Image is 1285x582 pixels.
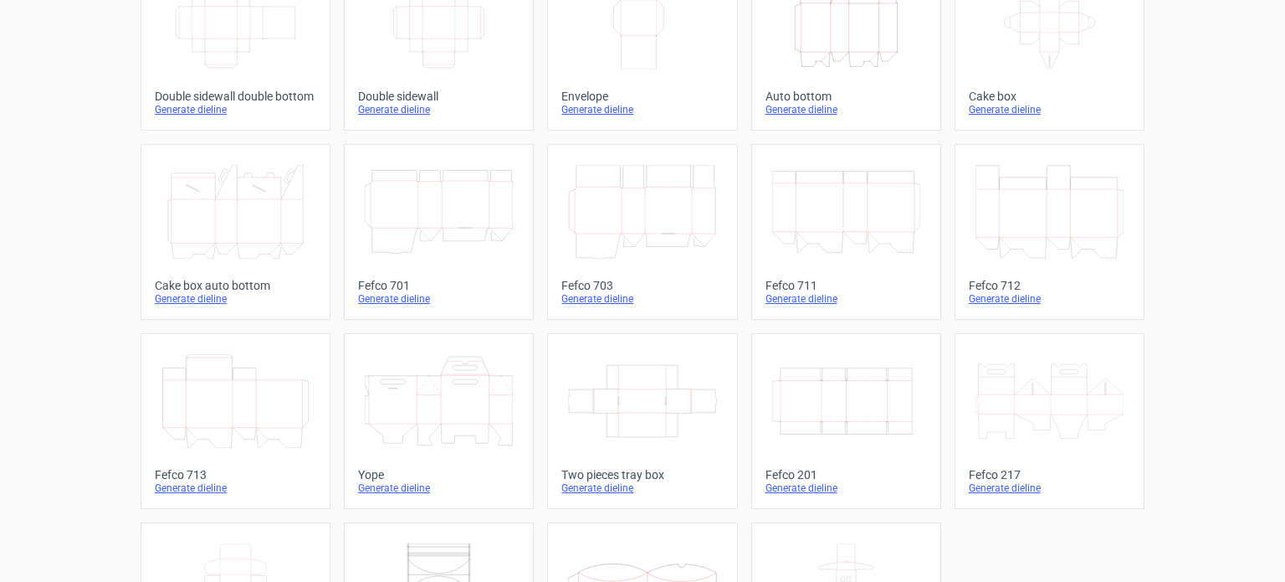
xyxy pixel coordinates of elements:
div: Auto bottom [765,90,927,103]
a: Fefco 713Generate dieline [141,333,330,509]
div: Generate dieline [358,482,520,495]
div: Cake box [969,90,1130,103]
a: Fefco 711Generate dieline [751,144,941,320]
div: Generate dieline [358,292,520,306]
div: Cake box auto bottom [155,279,316,292]
div: Generate dieline [969,292,1130,306]
div: Generate dieline [765,482,927,495]
a: Fefco 712Generate dieline [955,144,1144,320]
div: Generate dieline [765,292,927,306]
div: Fefco 713 [155,468,316,482]
div: Fefco 703 [561,279,723,292]
div: Generate dieline [155,292,316,306]
a: Fefco 701Generate dieline [344,144,534,320]
a: Fefco 703Generate dieline [547,144,737,320]
div: Two pieces tray box [561,468,723,482]
div: Double sidewall [358,90,520,103]
div: Fefco 712 [969,279,1130,292]
div: Generate dieline [765,103,927,116]
div: Envelope [561,90,723,103]
div: Generate dieline [561,292,723,306]
div: Double sidewall double bottom [155,90,316,103]
a: Cake box auto bottomGenerate dieline [141,144,330,320]
div: Generate dieline [561,103,723,116]
div: Fefco 201 [765,468,927,482]
a: Fefco 201Generate dieline [751,333,941,509]
div: Generate dieline [155,482,316,495]
div: Generate dieline [969,482,1130,495]
div: Generate dieline [155,103,316,116]
a: Fefco 217Generate dieline [955,333,1144,509]
a: YopeGenerate dieline [344,333,534,509]
div: Fefco 711 [765,279,927,292]
div: Yope [358,468,520,482]
div: Fefco 701 [358,279,520,292]
a: Two pieces tray boxGenerate dieline [547,333,737,509]
div: Generate dieline [358,103,520,116]
div: Generate dieline [561,482,723,495]
div: Generate dieline [969,103,1130,116]
div: Fefco 217 [969,468,1130,482]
